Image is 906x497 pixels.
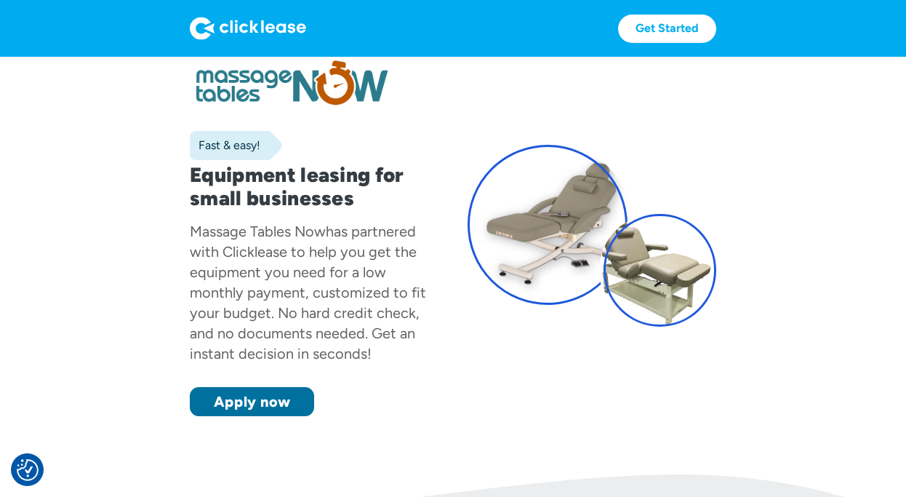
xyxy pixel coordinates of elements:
a: Get Started [618,15,716,43]
div: Massage Tables Now [190,223,326,240]
div: Fast & easy! [190,138,260,153]
button: Consent Preferences [17,459,39,481]
h1: Equipment leasing for small businesses [190,163,438,210]
div: has partnered with Clicklease to help you get the equipment you need for a low monthly payment, c... [190,223,426,362]
img: Revisit consent button [17,459,39,481]
img: Logo [190,17,306,40]
a: Apply now [190,387,314,416]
